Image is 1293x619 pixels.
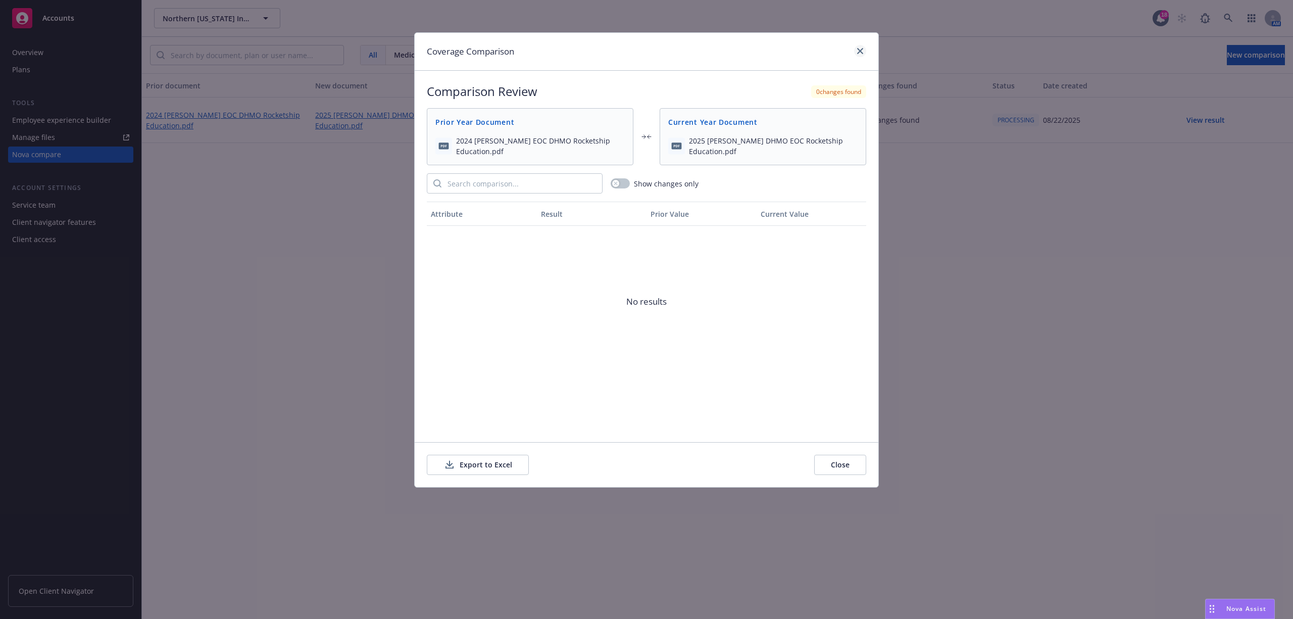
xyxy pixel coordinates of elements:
button: Close [814,455,866,475]
span: 2024 [PERSON_NAME] EOC DHMO Rocketship Education.pdf [456,135,625,157]
button: Export to Excel [427,455,529,475]
div: Current Value [761,209,863,219]
button: Attribute [427,202,537,226]
button: Prior Value [646,202,757,226]
div: Prior Value [651,209,753,219]
div: Attribute [431,209,533,219]
h2: Comparison Review [427,83,537,100]
div: Drag to move [1206,599,1218,618]
input: Search comparison... [441,174,602,193]
h1: Coverage Comparison [427,45,514,58]
svg: Search [433,179,441,187]
span: No results [427,226,866,377]
div: Result [541,209,643,219]
button: Current Value [757,202,867,226]
span: Prior Year Document [435,117,625,127]
div: 0 changes found [811,85,866,98]
button: Result [537,202,647,226]
a: close [854,45,866,57]
span: Nova Assist [1226,604,1266,613]
button: Nova Assist [1205,599,1275,619]
span: Show changes only [634,178,699,189]
span: 2025 [PERSON_NAME] DHMO EOC Rocketship Education.pdf [689,135,858,157]
span: Current Year Document [668,117,858,127]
